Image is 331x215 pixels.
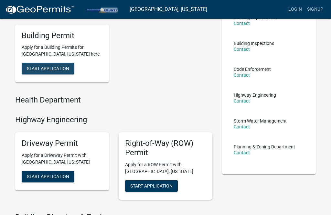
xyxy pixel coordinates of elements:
p: Apply for a Building Permits for [GEOGRAPHIC_DATA], [US_STATE] here [22,44,102,58]
p: Planning & Zoning Department [234,145,295,149]
a: Contact [234,150,250,155]
button: Start Application [22,171,74,182]
p: Highway Engineering [234,93,276,97]
a: Contact [234,47,250,52]
img: Porter County, Indiana [80,5,124,14]
button: Start Application [22,63,74,74]
a: Login [286,3,304,16]
h5: Building Permit [22,31,102,40]
a: [GEOGRAPHIC_DATA], [US_STATE] [130,4,207,15]
a: Contact [234,124,250,129]
span: Start Application [130,183,173,188]
h5: Driveway Permit [22,139,102,148]
a: Contact [234,98,250,103]
h4: Health Department [15,95,212,105]
h4: Highway Engineering [15,115,212,124]
h5: Right-of-Way (ROW) Permit [125,139,206,157]
a: Contact [234,21,250,26]
p: Apply for a ROW Permit with [GEOGRAPHIC_DATA], [US_STATE] [125,161,206,175]
a: Contact [234,72,250,78]
button: Start Application [125,180,178,192]
p: Apply for a Driveway Permit with [GEOGRAPHIC_DATA], [US_STATE] [22,152,102,166]
span: Start Application [27,174,69,179]
p: Storm Water Management [234,119,287,123]
p: Building Inspections [234,41,274,46]
span: Start Application [27,66,69,71]
a: Signup [304,3,326,16]
p: Code Enforcement [234,67,271,71]
p: Building Department [234,15,275,20]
